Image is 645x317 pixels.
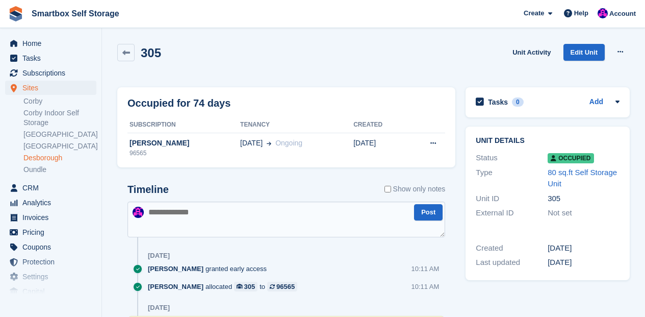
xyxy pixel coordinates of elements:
a: menu [5,240,96,254]
div: 0 [512,97,524,107]
a: Unit Activity [508,44,555,61]
div: allocated to [148,282,302,291]
a: menu [5,210,96,225]
div: Status [476,152,548,164]
span: Sites [22,81,84,95]
img: Sam Austin [133,207,144,218]
div: [DATE] [148,304,170,312]
label: Show only notes [384,184,446,194]
span: [DATE] [240,138,263,149]
a: menu [5,51,96,65]
div: [DATE] [148,252,170,260]
h2: Occupied for 74 days [127,95,230,111]
td: [DATE] [353,133,406,163]
span: Create [524,8,544,18]
div: Unit ID [476,193,548,205]
a: 305 [234,282,257,291]
div: External ID [476,207,548,219]
div: 96565 [127,149,240,158]
a: menu [5,255,96,269]
a: menu [5,66,96,80]
span: [PERSON_NAME] [148,264,203,274]
div: [DATE] [548,242,620,254]
span: Subscriptions [22,66,84,80]
span: [PERSON_NAME] [148,282,203,291]
a: menu [5,36,96,51]
div: 305 [548,193,620,205]
a: Add [589,96,603,108]
span: Analytics [22,196,84,210]
th: Created [353,117,406,133]
a: menu [5,181,96,195]
div: 10:11 AM [411,264,439,274]
span: Coupons [22,240,84,254]
img: stora-icon-8386f47178a22dfd0bd8f6a31ec36ba5ce8667c1dd55bd0f319d3a0aa187defe.svg [8,6,23,21]
span: Account [609,9,636,19]
span: Tasks [22,51,84,65]
div: Last updated [476,257,548,269]
div: 305 [244,282,255,291]
span: Home [22,36,84,51]
a: menu [5,225,96,239]
a: Corby Indoor Self Storage [23,108,96,128]
div: [DATE] [548,257,620,269]
span: Help [574,8,588,18]
a: menu [5,196,96,210]
a: Oundle [23,165,96,175]
span: Pricing [22,225,84,239]
div: granted early access [148,264,272,274]
span: CRM [22,181,84,195]
span: Invoices [22,210,84,225]
div: 10:11 AM [411,282,439,291]
h2: Timeline [127,184,169,196]
h2: 305 [141,46,161,60]
span: Protection [22,255,84,269]
div: Type [476,167,548,190]
img: Sam Austin [598,8,608,18]
a: Corby [23,96,96,106]
th: Tenancy [240,117,353,133]
div: Created [476,242,548,254]
span: Settings [22,270,84,284]
span: Occupied [548,153,594,163]
div: [PERSON_NAME] [127,138,240,149]
span: Capital [22,284,84,299]
div: 96565 [276,282,295,291]
a: menu [5,270,96,284]
a: menu [5,81,96,95]
th: Subscription [127,117,240,133]
a: 96565 [267,282,297,291]
h2: Unit details [476,137,620,145]
a: Smartbox Self Storage [28,5,123,22]
a: [GEOGRAPHIC_DATA] [23,141,96,151]
div: Not set [548,207,620,219]
a: Desborough [23,153,96,163]
h2: Tasks [488,97,508,107]
a: 80 sq.ft Self Storage Unit [548,168,617,188]
a: [GEOGRAPHIC_DATA] [23,130,96,139]
input: Show only notes [384,184,391,194]
a: Edit Unit [563,44,605,61]
a: menu [5,284,96,299]
span: Ongoing [275,139,302,147]
button: Post [414,204,443,221]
